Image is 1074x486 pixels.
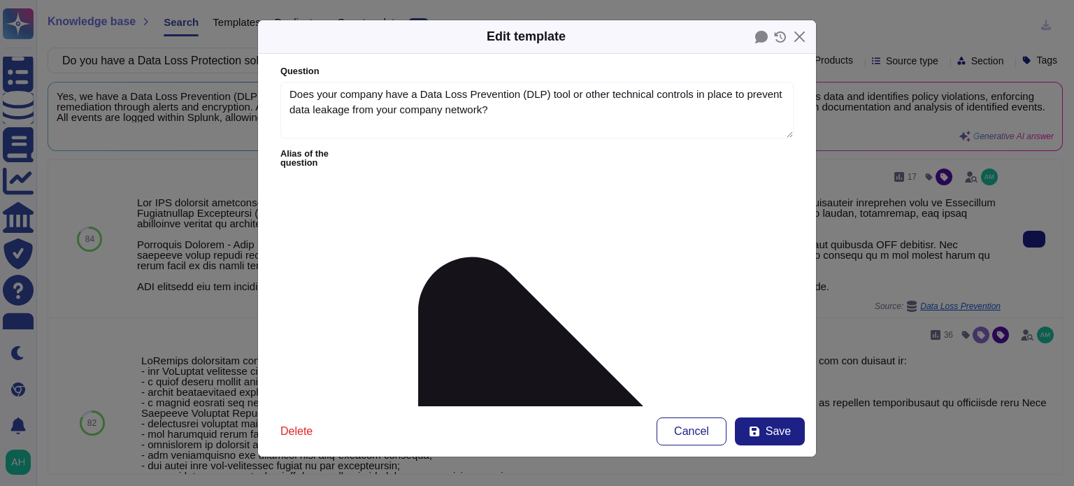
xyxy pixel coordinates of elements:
[789,26,810,48] button: Close
[269,417,324,445] button: Delete
[280,67,794,76] label: Question
[280,426,313,437] span: Delete
[735,417,805,445] button: Save
[766,426,791,437] span: Save
[674,426,709,437] span: Cancel
[487,27,566,46] div: Edit template
[280,82,794,139] textarea: Does your company have a Data Loss Prevention (DLP) tool or other technical controls in place to ...
[657,417,726,445] button: Cancel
